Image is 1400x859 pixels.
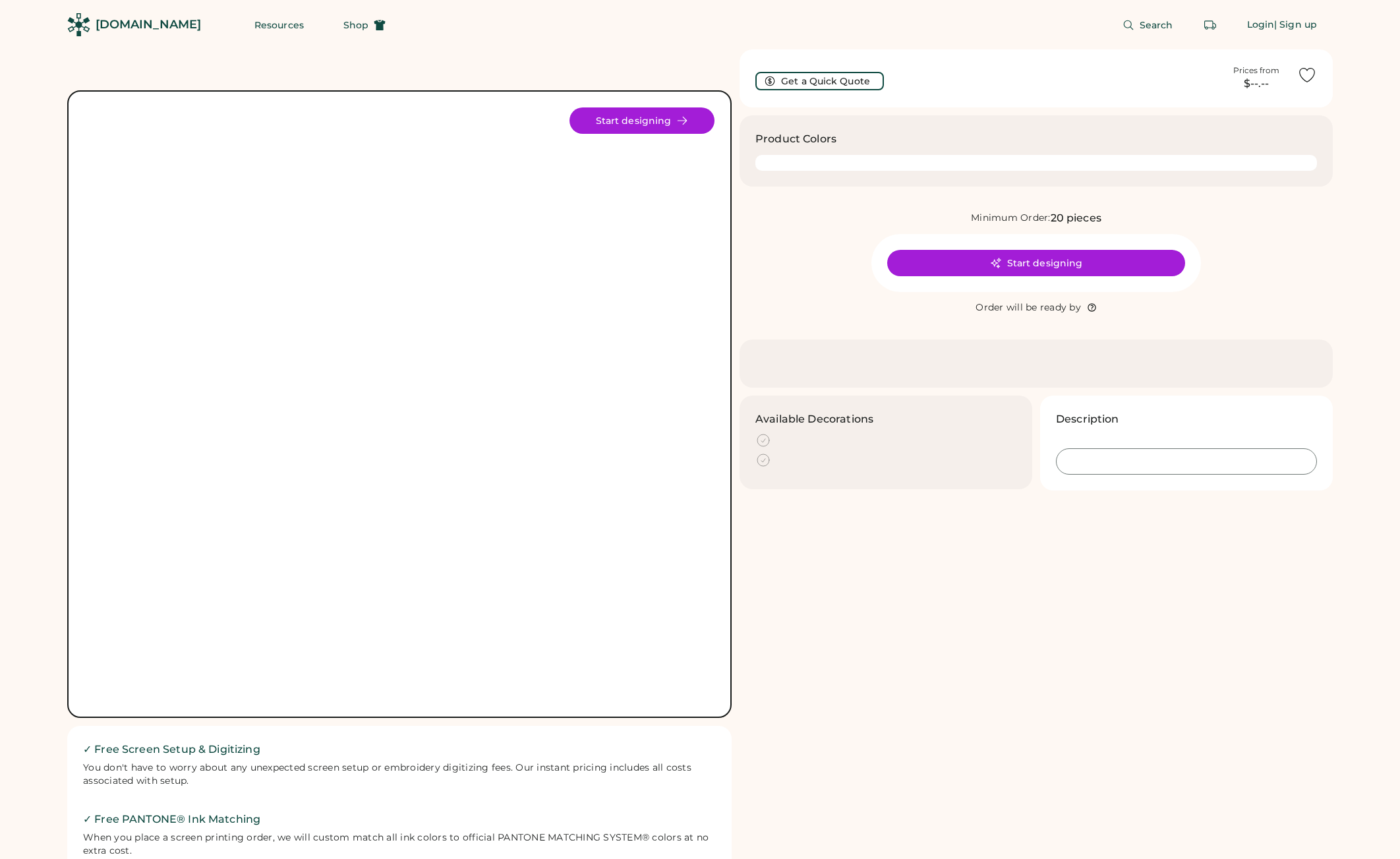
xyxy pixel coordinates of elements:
[83,761,716,788] div: You don't have to worry about any unexpected screen setup or embroidery digitizing fees. Our inst...
[83,831,716,858] div: When you place a screen printing order, we will custom match all ink colors to official PANTONE M...
[343,20,368,30] span: Shop
[755,411,873,427] h3: Available Decorations
[83,742,716,757] h2: ✓ Free Screen Setup & Digitizing
[328,12,401,38] button: Shop
[96,16,201,33] div: [DOMAIN_NAME]
[569,107,715,134] button: Start designing
[971,212,1051,225] div: Minimum Order:
[1140,20,1173,30] span: Search
[887,250,1185,276] button: Start designing
[976,301,1081,314] div: Order will be ready by
[103,107,696,701] img: yH5BAEAAAAALAAAAAABAAEAAAIBRAA7
[83,812,716,827] h2: ✓ Free PANTONE® Ink Matching
[1233,65,1279,76] div: Prices from
[755,131,836,147] h3: Product Colors
[1274,18,1317,32] div: | Sign up
[239,12,320,38] button: Resources
[1051,210,1101,226] div: 20 pieces
[1107,12,1189,38] button: Search
[1247,18,1275,32] div: Login
[67,13,90,36] img: Rendered Logo - Screens
[1056,411,1119,427] h3: Description
[755,72,884,90] button: Get a Quick Quote
[1223,76,1289,92] div: $--.--
[1197,12,1223,38] button: Retrieve an order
